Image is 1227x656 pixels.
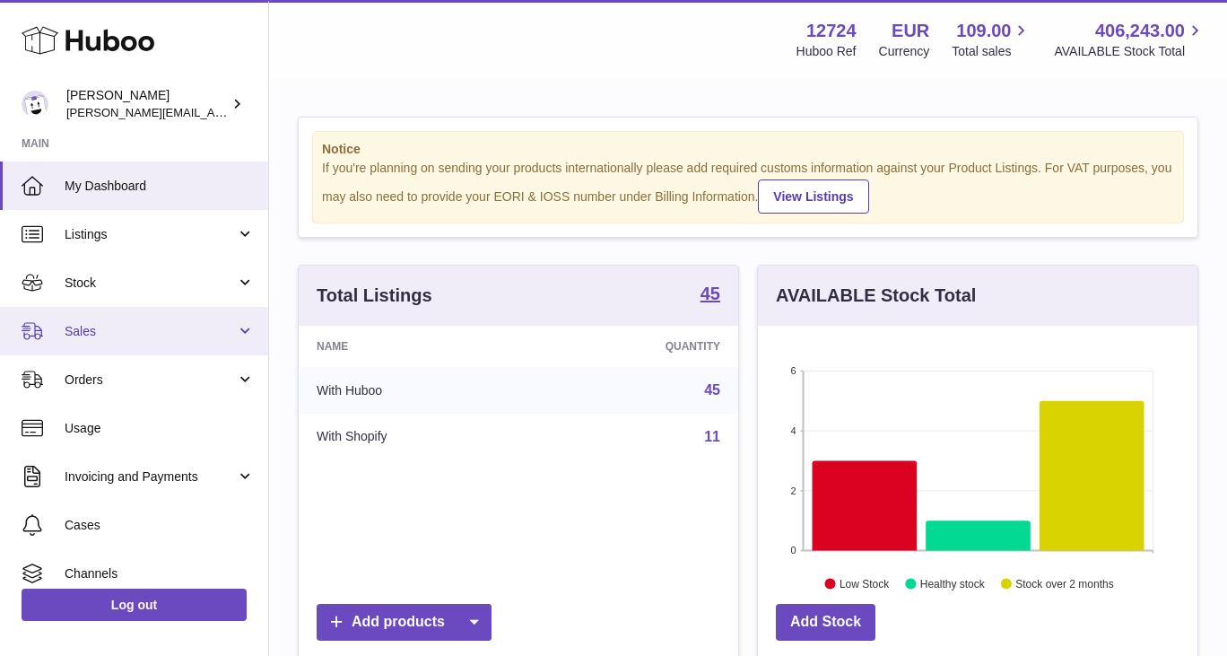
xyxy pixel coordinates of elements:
[1054,19,1205,60] a: 406,243.00 AVAILABLE Stock Total
[22,91,48,118] img: sebastian@ffern.co
[704,382,720,398] a: 45
[920,577,986,590] text: Healthy stock
[322,141,1174,158] strong: Notice
[535,326,738,367] th: Quantity
[796,43,857,60] div: Huboo Ref
[952,19,1031,60] a: 109.00 Total sales
[65,323,236,340] span: Sales
[956,19,1011,43] span: 109.00
[806,19,857,43] strong: 12724
[65,178,255,195] span: My Dashboard
[65,420,255,437] span: Usage
[66,87,228,121] div: [PERSON_NAME]
[892,19,929,43] strong: EUR
[66,105,360,119] span: [PERSON_NAME][EMAIL_ADDRESS][DOMAIN_NAME]
[952,43,1031,60] span: Total sales
[65,517,255,534] span: Cases
[317,604,492,641] a: Add products
[65,226,236,243] span: Listings
[22,589,247,621] a: Log out
[322,160,1174,214] div: If you're planning on sending your products internationally please add required customs informati...
[299,414,535,460] td: With Shopify
[790,365,796,376] text: 6
[65,468,236,485] span: Invoicing and Payments
[317,284,432,308] h3: Total Listings
[1015,577,1113,590] text: Stock over 2 months
[1054,43,1205,60] span: AVAILABLE Stock Total
[840,577,890,590] text: Low Stock
[65,275,236,292] span: Stock
[299,367,535,414] td: With Huboo
[701,284,720,306] a: 45
[879,43,930,60] div: Currency
[299,326,535,367] th: Name
[790,425,796,436] text: 4
[758,179,868,214] a: View Listings
[790,485,796,495] text: 2
[790,545,796,555] text: 0
[1095,19,1185,43] span: 406,243.00
[65,565,255,582] span: Channels
[776,604,875,641] a: Add Stock
[65,372,236,389] span: Orders
[704,429,720,444] a: 11
[776,284,976,308] h3: AVAILABLE Stock Total
[701,284,720,302] strong: 45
